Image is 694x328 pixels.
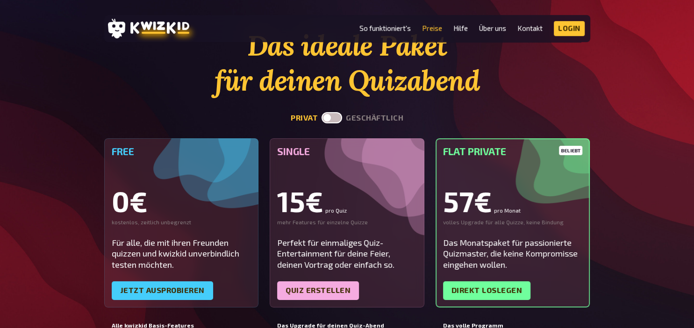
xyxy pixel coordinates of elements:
div: volles Upgrade für alle Quizze, keine Bindung [443,219,583,226]
div: 0€ [112,187,251,215]
a: Hilfe [453,24,468,32]
a: Über uns [479,24,506,32]
a: Quiz erstellen [277,281,359,300]
button: geschäftlich [346,114,403,122]
button: privat [291,114,318,122]
div: Perfekt für einmaliges Quiz-Entertainment für deine Feier, deinen Vortrag oder einfach so. [277,237,417,270]
small: pro Quiz [325,207,347,213]
div: mehr Features für einzelne Quizze [277,219,417,226]
small: pro Monat [494,207,521,213]
div: Das Monatspaket für passionierte Quizmaster, die keine Kompromisse eingehen wollen. [443,237,583,270]
div: Für alle, die mit ihren Freunden quizzen und kwizkid unverbindlich testen möchten. [112,237,251,270]
div: 15€ [277,187,417,215]
a: Login [554,21,585,36]
div: kostenlos, zeitlich unbegrenzt [112,219,251,226]
a: Jetzt ausprobieren [112,281,213,300]
h5: Single [277,146,417,157]
a: Direkt loslegen [443,281,531,300]
h5: Free [112,146,251,157]
h5: Flat Private [443,146,583,157]
h1: Das ideale Paket für deinen Quizabend [104,28,590,98]
a: So funktioniert's [359,24,411,32]
a: Preise [422,24,442,32]
div: 57€ [443,187,583,215]
a: Kontakt [517,24,543,32]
